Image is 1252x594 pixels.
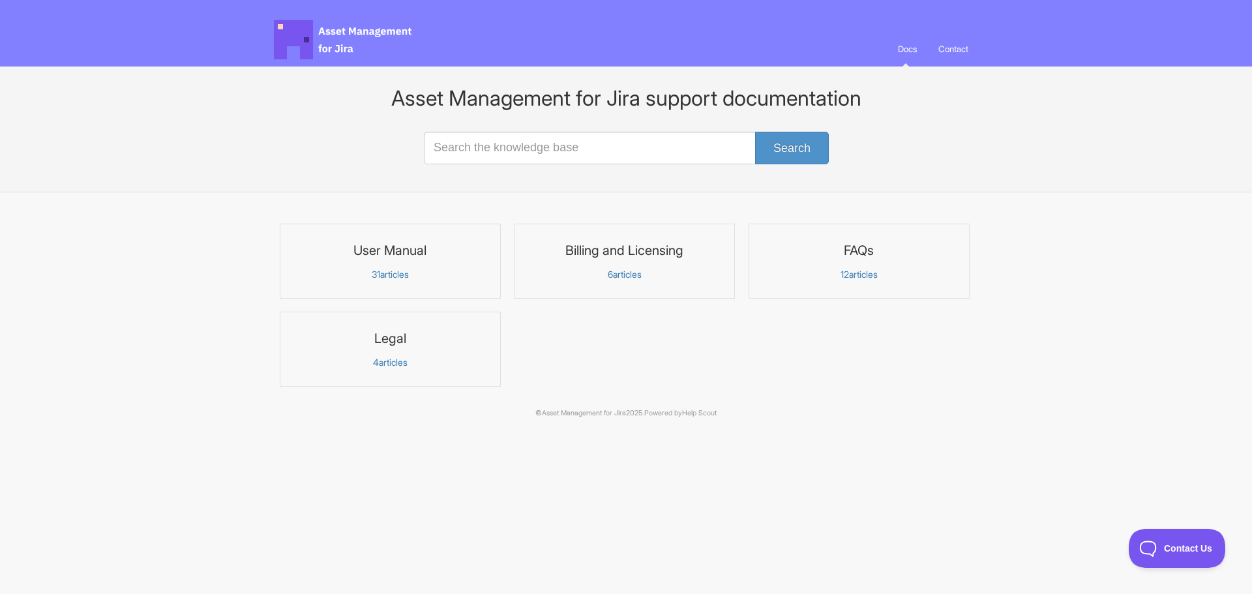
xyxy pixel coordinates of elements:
[755,132,829,164] button: Search
[424,132,828,164] input: Search the knowledge base
[888,31,927,67] a: Docs
[542,409,626,417] a: Asset Management for Jira
[757,269,961,280] p: articles
[514,224,735,299] a: Billing and Licensing 6articles
[682,409,717,417] a: Help Scout
[372,269,380,280] span: 31
[274,20,413,59] span: Asset Management for Jira Docs
[1129,529,1226,568] iframe: Toggle Customer Support
[288,269,492,280] p: articles
[522,242,726,259] h3: Billing and Licensing
[929,31,978,67] a: Contact
[757,242,961,259] h3: FAQs
[749,224,970,299] a: FAQs 12articles
[644,409,717,417] span: Powered by
[280,224,501,299] a: User Manual 31articles
[288,242,492,259] h3: User Manual
[373,357,379,368] span: 4
[280,312,501,387] a: Legal 4articles
[773,141,811,155] span: Search
[608,269,613,280] span: 6
[841,269,849,280] span: 12
[522,269,726,280] p: articles
[274,408,978,419] p: © 2025.
[288,330,492,347] h3: Legal
[288,357,492,368] p: articles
